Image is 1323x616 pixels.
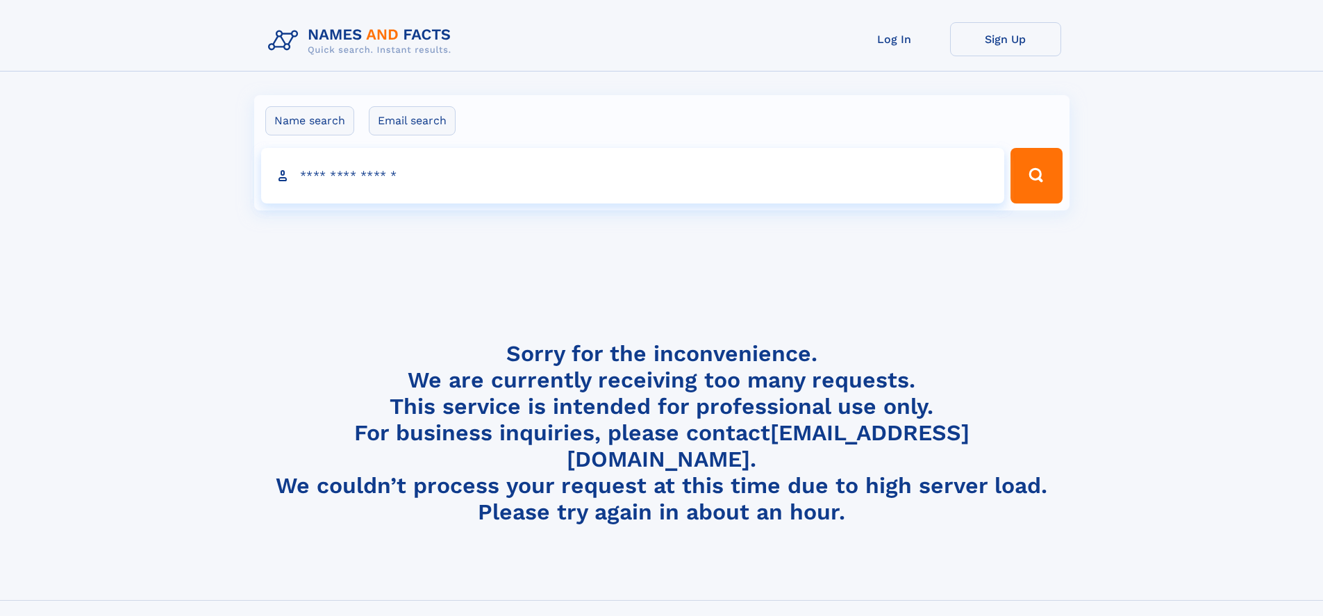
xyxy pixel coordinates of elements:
[369,106,456,135] label: Email search
[1010,148,1062,203] button: Search Button
[839,22,950,56] a: Log In
[261,148,1005,203] input: search input
[263,22,463,60] img: Logo Names and Facts
[950,22,1061,56] a: Sign Up
[265,106,354,135] label: Name search
[263,340,1061,526] h4: Sorry for the inconvenience. We are currently receiving too many requests. This service is intend...
[567,419,970,472] a: [EMAIL_ADDRESS][DOMAIN_NAME]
